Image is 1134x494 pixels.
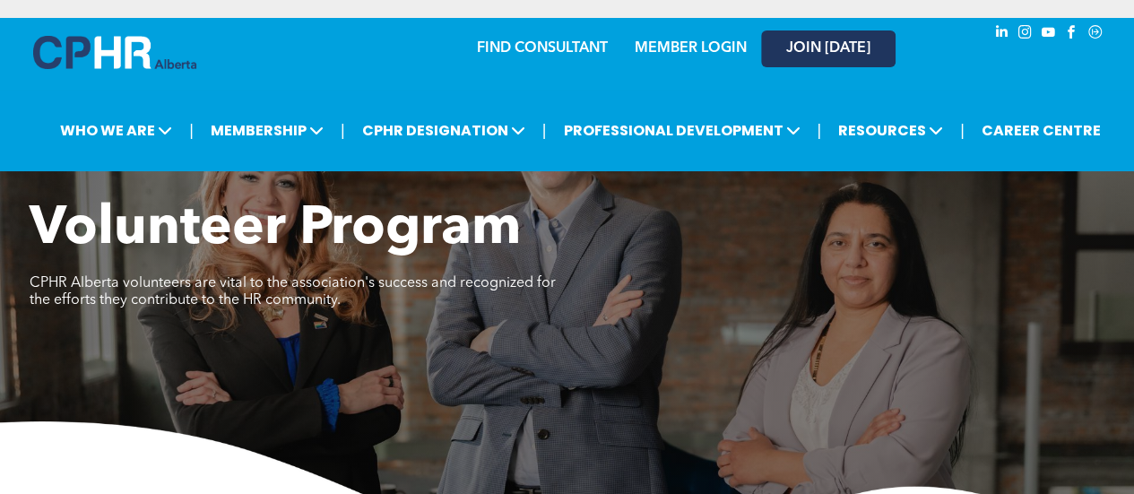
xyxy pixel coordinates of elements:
[1086,22,1105,47] a: Social network
[30,276,556,308] span: CPHR Alberta volunteers are vital to the association's success and recognized for the efforts the...
[205,114,329,147] span: MEMBERSHIP
[960,112,965,149] li: |
[1062,22,1082,47] a: facebook
[33,36,196,69] img: A blue and white logo for cp alberta
[189,112,194,149] li: |
[833,114,948,147] span: RESOURCES
[992,22,1012,47] a: linkedin
[976,114,1106,147] a: CAREER CENTRE
[1016,22,1035,47] a: instagram
[477,41,608,56] a: FIND CONSULTANT
[30,203,521,256] span: Volunteer Program
[786,40,870,57] span: JOIN [DATE]
[55,114,177,147] span: WHO WE ARE
[341,112,345,149] li: |
[635,41,747,56] a: MEMBER LOGIN
[558,114,805,147] span: PROFESSIONAL DEVELOPMENT
[817,112,821,149] li: |
[542,112,547,149] li: |
[761,30,896,67] a: JOIN [DATE]
[357,114,531,147] span: CPHR DESIGNATION
[1039,22,1059,47] a: youtube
